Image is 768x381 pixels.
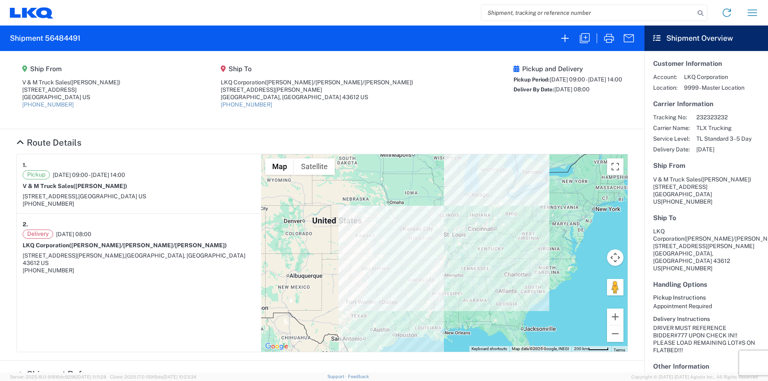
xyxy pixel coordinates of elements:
div: Appointment Required [653,302,759,310]
span: Client: 2025.17.0-159f9de [110,374,196,379]
strong: 1. [23,160,27,170]
h5: Customer Information [653,60,759,67]
span: [GEOGRAPHIC_DATA] US [78,193,146,200]
h5: Pickup and Delivery [514,65,622,73]
span: [PHONE_NUMBER] [661,265,712,272]
a: [PHONE_NUMBER] [221,101,272,108]
button: Show street map [265,158,294,175]
span: [STREET_ADDRESS], [23,193,78,200]
span: Tracking No: [653,114,690,121]
h5: Carrier Information [653,100,759,108]
input: Shipment, tracking or reference number [481,5,695,21]
h5: Ship To [221,65,413,73]
div: [PHONE_NUMBER] [23,200,255,207]
div: [PHONE_NUMBER] [23,267,255,274]
span: Pickup [23,170,50,179]
span: ([PERSON_NAME]/[PERSON_NAME]/[PERSON_NAME]) [69,242,227,249]
span: ([PERSON_NAME]) [70,79,120,86]
button: Keyboard shortcuts [472,346,507,352]
a: Support [327,374,348,379]
span: Account: [653,73,677,81]
button: Zoom out [607,325,623,342]
span: Copyright © [DATE]-[DATE] Agistix Inc., All Rights Reserved [631,373,758,381]
span: Map data ©2025 Google, INEGI [512,346,569,351]
button: Zoom in [607,309,623,325]
strong: LKQ Corporation [23,242,227,249]
h5: Other Information [653,362,759,370]
span: [DATE] 10:23:34 [163,374,196,379]
a: Terms [614,348,625,352]
h5: Ship From [653,162,759,170]
span: 9999 - Master Location [684,84,745,91]
span: Pickup Period: [514,77,550,83]
span: [DATE] 09:00 - [DATE] 14:00 [53,171,125,179]
span: Delivery [23,230,53,239]
div: [STREET_ADDRESS][PERSON_NAME] [221,86,413,93]
h5: Handling Options [653,281,759,288]
a: Open this area in Google Maps (opens a new window) [263,341,290,352]
span: ([PERSON_NAME]) [73,183,127,189]
div: DRIVER MUST REFERENCE BIDDER#777 UPON CHECK IN!! PLEASE LOAD REMAINING LOT#S ON FLATBED!!! [653,324,759,354]
button: Show satellite imagery [294,158,335,175]
strong: V & M Truck Sales [23,183,127,189]
span: 200 km [574,346,588,351]
a: Hide Details [16,137,82,148]
h5: Ship To [653,214,759,222]
span: Service Level: [653,135,690,142]
span: Server: 2025.16.0-91816dc9296 [10,374,106,379]
div: V & M Truck Sales [22,79,120,86]
span: [DATE] [696,146,752,153]
address: [GEOGRAPHIC_DATA] US [653,176,759,205]
span: V & M Truck Sales [653,176,701,183]
strong: 2. [23,219,28,230]
button: Map camera controls [607,249,623,266]
button: Drag Pegman onto the map to open Street View [607,279,623,295]
span: [DATE] 09:00 - [DATE] 14:00 [550,76,622,83]
button: Toggle fullscreen view [607,158,623,175]
span: [DATE] 08:00 [56,230,91,238]
h2: Shipment 56484491 [10,33,80,43]
div: [STREET_ADDRESS] [22,86,120,93]
span: ([PERSON_NAME]/[PERSON_NAME]/[PERSON_NAME]) [265,79,413,86]
button: Map Scale: 200 km per 46 pixels [572,346,611,352]
span: [GEOGRAPHIC_DATA], [GEOGRAPHIC_DATA] 43612 US [23,252,245,266]
div: LKQ Corporation [221,79,413,86]
h5: Ship From [22,65,120,73]
span: Location: [653,84,677,91]
address: [GEOGRAPHIC_DATA], [GEOGRAPHIC_DATA] 43612 US [653,228,759,272]
span: [PHONE_NUMBER] [661,198,712,205]
span: Deliver By Date: [514,86,554,93]
h6: Pickup Instructions [653,294,759,301]
span: Carrier Name: [653,124,690,132]
span: [STREET_ADDRESS] [653,184,707,190]
h6: Delivery Instructions [653,316,759,323]
span: [DATE] 08:00 [554,86,590,93]
span: [DATE] 11:11:28 [77,374,106,379]
span: TLX Trucking [696,124,752,132]
div: [GEOGRAPHIC_DATA] US [22,93,120,101]
header: Shipment Overview [644,26,768,51]
span: TL Standard 3 - 5 Day [696,135,752,142]
a: Feedback [348,374,369,379]
a: Hide Details [16,369,114,379]
span: LKQ Corporation [684,73,745,81]
span: Delivery Date: [653,146,690,153]
span: ([PERSON_NAME]) [701,176,751,183]
span: [STREET_ADDRESS][PERSON_NAME], [23,252,125,259]
img: Google [263,341,290,352]
div: [GEOGRAPHIC_DATA], [GEOGRAPHIC_DATA] 43612 US [221,93,413,101]
span: 232323232 [696,114,752,121]
a: [PHONE_NUMBER] [22,101,74,108]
